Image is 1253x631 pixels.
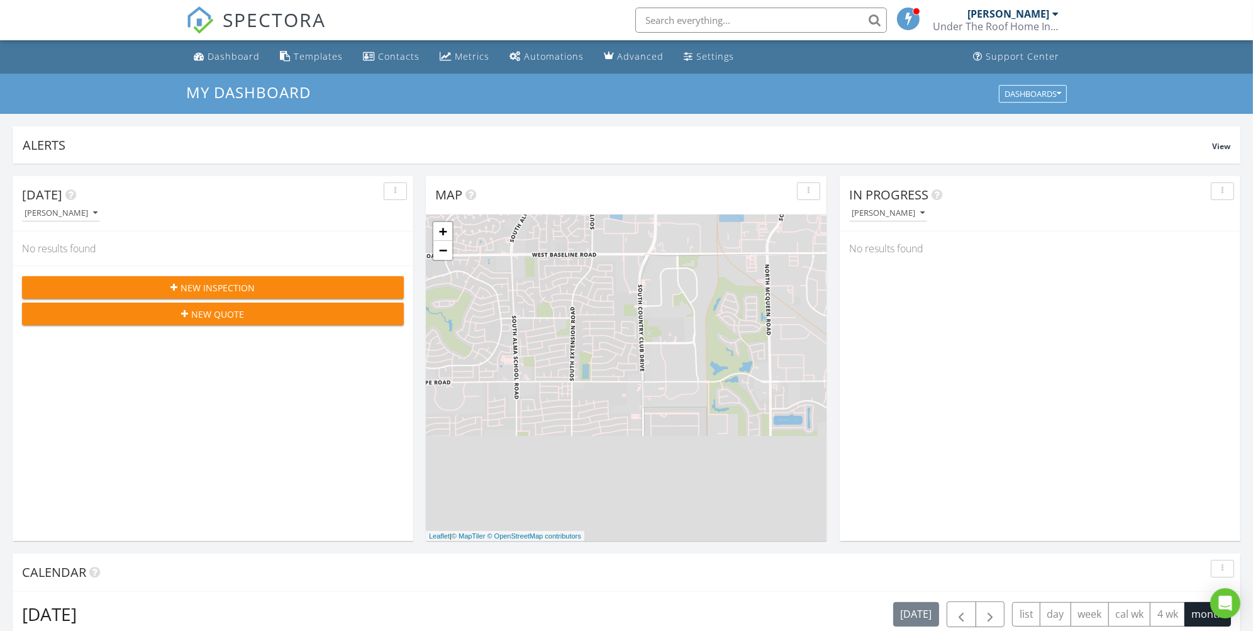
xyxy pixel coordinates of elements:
button: [PERSON_NAME] [849,205,927,222]
span: New Inspection [181,281,255,294]
button: week [1071,602,1109,627]
button: day [1040,602,1071,627]
button: Next month [976,601,1005,627]
div: No results found [13,232,413,265]
div: Contacts [378,50,420,62]
div: [PERSON_NAME] [967,8,1049,20]
div: Alerts [23,137,1212,154]
button: Previous month [947,601,976,627]
div: Metrics [455,50,489,62]
img: The Best Home Inspection Software - Spectora [186,6,214,34]
div: Dashboards [1005,89,1061,98]
button: Dashboards [999,85,1067,103]
a: SPECTORA [186,17,326,43]
div: Settings [696,50,734,62]
span: In Progress [849,186,928,203]
span: SPECTORA [223,6,326,33]
div: Templates [294,50,343,62]
button: list [1012,602,1040,627]
div: [PERSON_NAME] [25,209,97,218]
button: 4 wk [1150,602,1185,627]
a: Metrics [435,45,494,69]
div: Advanced [617,50,664,62]
span: Calendar [22,564,86,581]
div: No results found [840,232,1240,265]
a: Automations (Basic) [504,45,589,69]
div: | [426,531,584,542]
a: Zoom out [433,241,452,260]
a: © MapTiler [452,532,486,540]
a: © OpenStreetMap contributors [487,532,581,540]
button: cal wk [1108,602,1151,627]
div: Dashboard [208,50,260,62]
input: Search everything... [635,8,887,33]
button: New Quote [22,303,404,325]
button: month [1184,602,1231,627]
a: Contacts [358,45,425,69]
a: Advanced [599,45,669,69]
button: [PERSON_NAME] [22,205,100,222]
a: Dashboard [189,45,265,69]
div: Automations [524,50,584,62]
span: View [1212,141,1230,152]
span: New Quote [192,308,245,321]
a: Leaflet [429,532,450,540]
a: Templates [275,45,348,69]
div: Support Center [986,50,1059,62]
div: Under The Roof Home Inspections [933,20,1059,33]
a: Support Center [968,45,1064,69]
span: My Dashboard [186,82,311,103]
button: [DATE] [893,602,939,627]
h2: [DATE] [22,601,77,627]
span: Map [435,186,462,203]
span: [DATE] [22,186,62,203]
a: Zoom in [433,222,452,241]
button: New Inspection [22,276,404,299]
div: Open Intercom Messenger [1210,588,1240,618]
a: Settings [679,45,739,69]
div: [PERSON_NAME] [852,209,925,218]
